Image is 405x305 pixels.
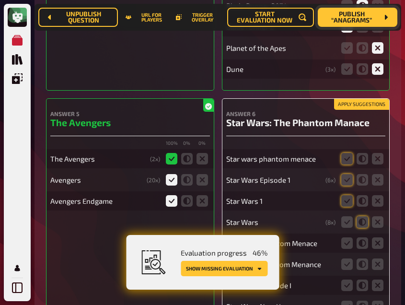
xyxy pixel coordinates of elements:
button: Show missing evaluation [181,261,267,276]
div: ( 20 x) [147,176,160,183]
div: Dune [226,65,322,73]
a: My Account [8,258,27,278]
div: ( 2 x) [150,155,160,162]
div: Star Wars [226,218,322,226]
div: Avengers Endgame [50,197,160,205]
h4: Answer 6 [226,110,386,117]
small: 0 % [197,140,208,147]
div: Planet of the Apes [226,44,336,52]
button: URL for players [126,12,168,23]
a: Quiz Library [8,50,27,69]
h3: Star Wars: The Phantom Manace [226,117,386,128]
div: The Avengers [50,154,146,163]
span: Unpublish question [58,11,110,24]
h4: Answer 5 [50,110,210,117]
span: 46 % [253,248,267,257]
div: Blade Runner 2074 [226,1,336,10]
span: Publish “Anagrams” [325,11,378,24]
span: Evaluation progress [181,248,247,257]
small: 100 % [166,140,177,147]
div: Avengers [50,176,143,184]
h3: The Avengers [50,117,210,128]
div: Star wars phantom menace [226,154,336,163]
button: Apply suggestions [334,99,389,110]
div: ( 6 x) [325,176,336,183]
div: Star Wars:Phantom Menace [226,239,336,247]
a: Overlays [8,69,27,88]
div: Star Wars: Episode I [226,281,336,290]
a: My Quizzes [8,31,27,50]
button: Unpublish question [38,8,118,27]
small: 0 % [181,140,193,147]
button: Trigger Overlay [176,12,220,23]
div: Star Wars Episode 1 [226,176,322,184]
button: Publish “Anagrams” [318,8,397,27]
div: Star Wars Phantom Menance [226,260,336,269]
span: Start evaluation now [235,11,295,24]
div: Star Wars 1 [226,197,336,205]
div: ( 3 x) [325,66,336,72]
div: ( 8 x) [325,219,336,225]
button: Start evaluation now [227,8,314,27]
